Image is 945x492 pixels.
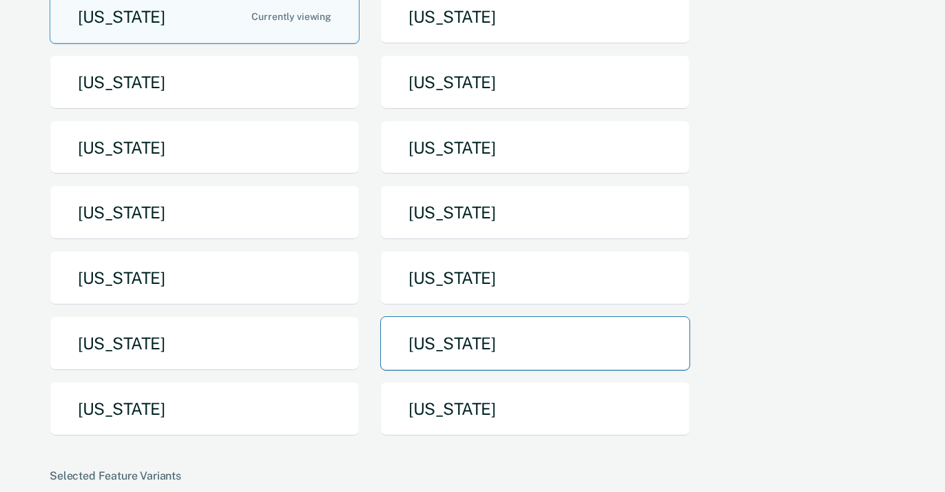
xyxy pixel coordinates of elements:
button: [US_STATE] [380,185,690,240]
button: [US_STATE] [50,121,360,175]
button: [US_STATE] [380,382,690,436]
button: [US_STATE] [380,121,690,175]
button: [US_STATE] [380,55,690,110]
div: Selected Feature Variants [50,469,890,482]
button: [US_STATE] [50,185,360,240]
button: [US_STATE] [50,382,360,436]
button: [US_STATE] [380,316,690,371]
button: [US_STATE] [50,55,360,110]
button: [US_STATE] [50,316,360,371]
button: [US_STATE] [380,251,690,305]
button: [US_STATE] [50,251,360,305]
